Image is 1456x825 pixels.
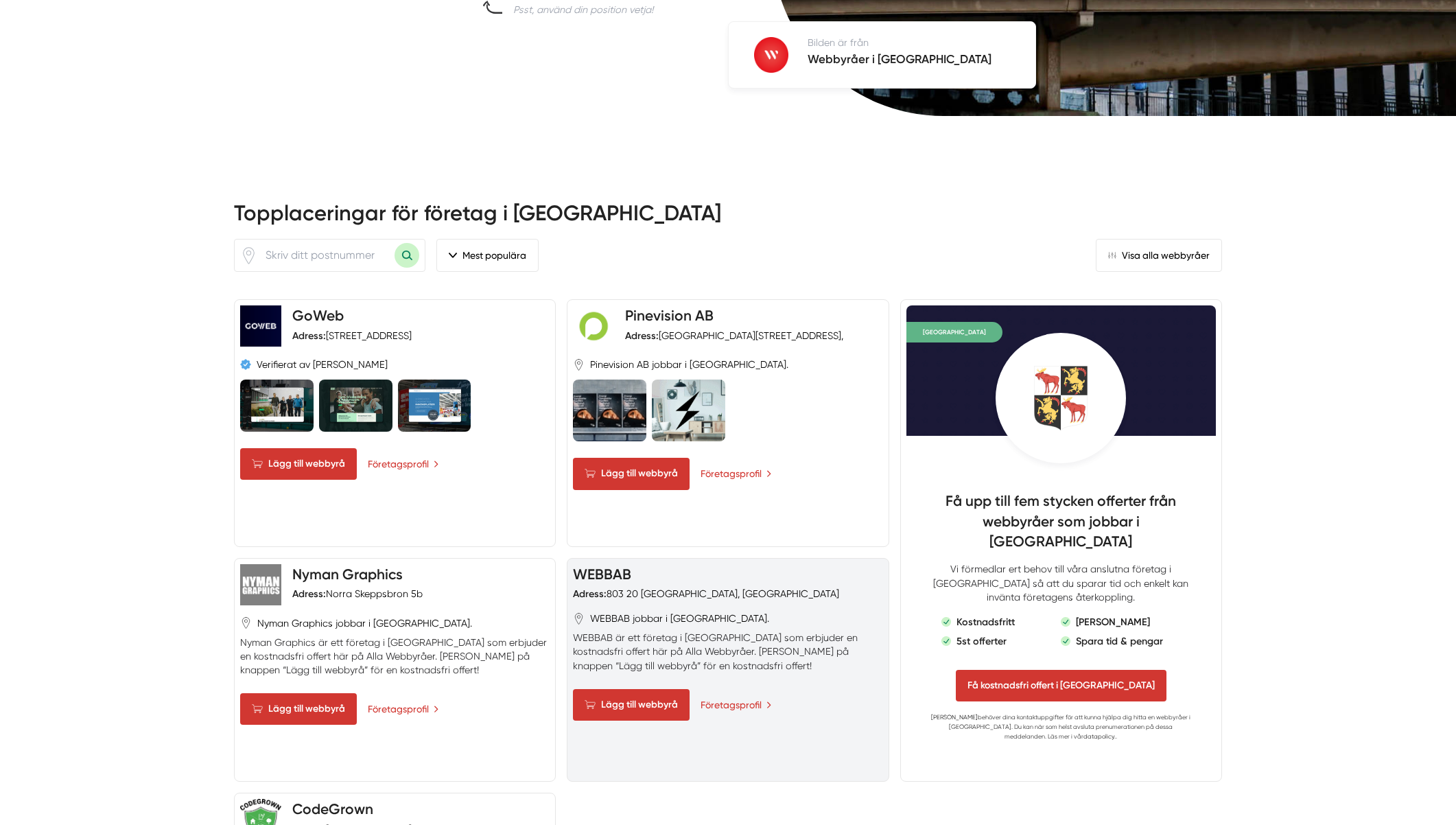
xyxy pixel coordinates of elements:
[1076,634,1163,648] p: Spara tid & pengar
[701,697,772,712] a: Företagsprofil
[573,588,607,600] strong: Adress:
[240,617,252,629] svg: Pin / Karta
[573,566,631,583] a: WEBBAB
[625,307,714,324] a: Pinevision AB
[395,243,419,268] button: Sök med postnummer
[240,305,281,347] img: GoWeb logotyp
[292,307,344,324] a: GoWeb
[573,587,839,601] div: 803 20 [GEOGRAPHIC_DATA], [GEOGRAPHIC_DATA]
[928,491,1194,562] h4: Få upp till fem stycken offerter från webbyråer som jobbar i [GEOGRAPHIC_DATA]
[368,701,439,717] a: Företagsprofil
[1076,615,1150,629] p: [PERSON_NAME]
[240,247,257,264] svg: Pin / Karta
[292,329,326,342] strong: Adress:
[808,37,869,48] span: Bilden är från
[956,615,1015,629] p: Kostnadsfritt
[257,616,472,630] span: Nyman Graphics jobbar i [GEOGRAPHIC_DATA].
[573,458,690,489] : Lägg till webbyrå
[573,305,614,347] img: Pinevision AB logotyp
[906,305,1216,436] img: Bakgrund för Gävleborgs län
[928,562,1194,603] p: Vi förmedlar ert behov till våra anslutna företag i [GEOGRAPHIC_DATA] så att du sparar tid och en...
[573,380,646,441] img: Pinevision AB är webbyråer i Gävle
[1096,239,1222,272] a: Visa alla webbyråer
[436,239,539,272] span: filter-section
[906,322,1002,342] span: [GEOGRAPHIC_DATA]
[292,566,403,583] a: Nyman Graphics
[257,240,395,271] input: Skriv ditt postnummer
[292,329,412,342] div: [STREET_ADDRESS]
[240,693,357,725] : Lägg till webbyrå
[240,380,314,431] img: GoWeb är webbyråer i Gävle
[573,613,585,625] svg: Pin / Karta
[319,380,392,431] img: GoWeb är webbyråer i Gävle
[436,239,539,272] button: Mest populära
[956,634,1007,648] p: 5st offerter
[625,329,843,342] div: [GEOGRAPHIC_DATA][STREET_ADDRESS],
[292,588,326,600] strong: Adress:
[956,670,1166,701] span: Få kostnadsfri offert i Gävleborgs län
[573,689,690,721] : Lägg till webbyrå
[240,448,357,480] : Lägg till webbyrå
[754,37,788,73] img: Webbyråer i Gävle logotyp
[257,358,388,371] span: Verifierat av [PERSON_NAME]
[652,380,725,441] img: Pinevision AB är webbyråer i Gävle
[928,712,1194,741] p: behöver dina kontaktuppgifter för att kunna hjälpa dig hitta en webbyråer i [GEOGRAPHIC_DATA]. Du...
[590,358,788,371] span: Pinevision AB jobbar i [GEOGRAPHIC_DATA].
[513,3,653,16] div: Psst, använd din position vetja!
[240,636,550,677] p: Nyman Graphics är ett företag i [GEOGRAPHIC_DATA] som erbjuder en kostnadsfri offert här på Alla ...
[368,456,439,472] a: Företagsprofil
[573,631,882,672] p: WEBBAB är ett företag i [GEOGRAPHIC_DATA] som erbjuder en kostnadsfri offert här på Alla Webbyråe...
[701,466,772,481] a: Företagsprofil
[240,564,281,605] img: Nyman Graphics logotyp
[573,359,585,371] svg: Pin / Karta
[292,587,423,601] div: Norra Skeppsbron 5b
[931,714,978,721] a: [PERSON_NAME]
[625,329,659,342] strong: Adress:
[240,247,257,264] span: Klicka för att använda din position.
[1083,733,1116,740] a: datapolicy.
[590,612,769,625] span: WEBBAB jobbar i [GEOGRAPHIC_DATA].
[398,380,471,431] img: GoWeb är webbyråer i Gävle
[234,198,1222,239] h2: Topplaceringar för företag i [GEOGRAPHIC_DATA]
[808,50,991,71] h5: Webbyråer i [GEOGRAPHIC_DATA]
[292,800,373,817] a: CodeGrown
